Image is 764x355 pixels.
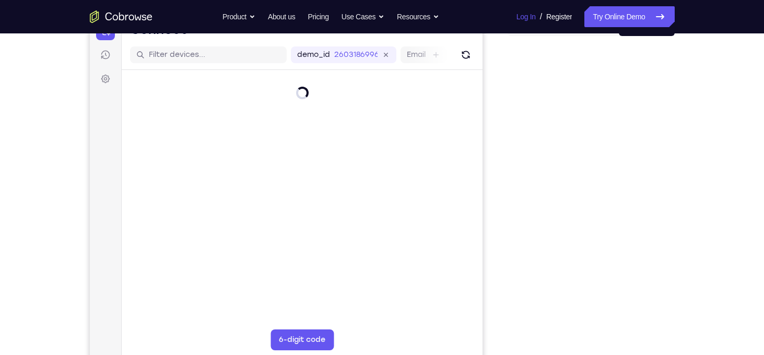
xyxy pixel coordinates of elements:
[342,6,384,27] button: Use Cases
[540,10,542,23] span: /
[546,6,572,27] a: Register
[181,314,244,335] button: 6-digit code
[397,6,439,27] button: Resources
[317,34,336,45] label: Email
[268,6,295,27] a: About us
[368,31,384,48] button: Refresh
[516,6,536,27] a: Log In
[222,6,255,27] button: Product
[90,10,152,23] a: Go to the home page
[308,6,328,27] a: Pricing
[207,34,240,45] label: demo_id
[584,6,674,27] a: Try Online Demo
